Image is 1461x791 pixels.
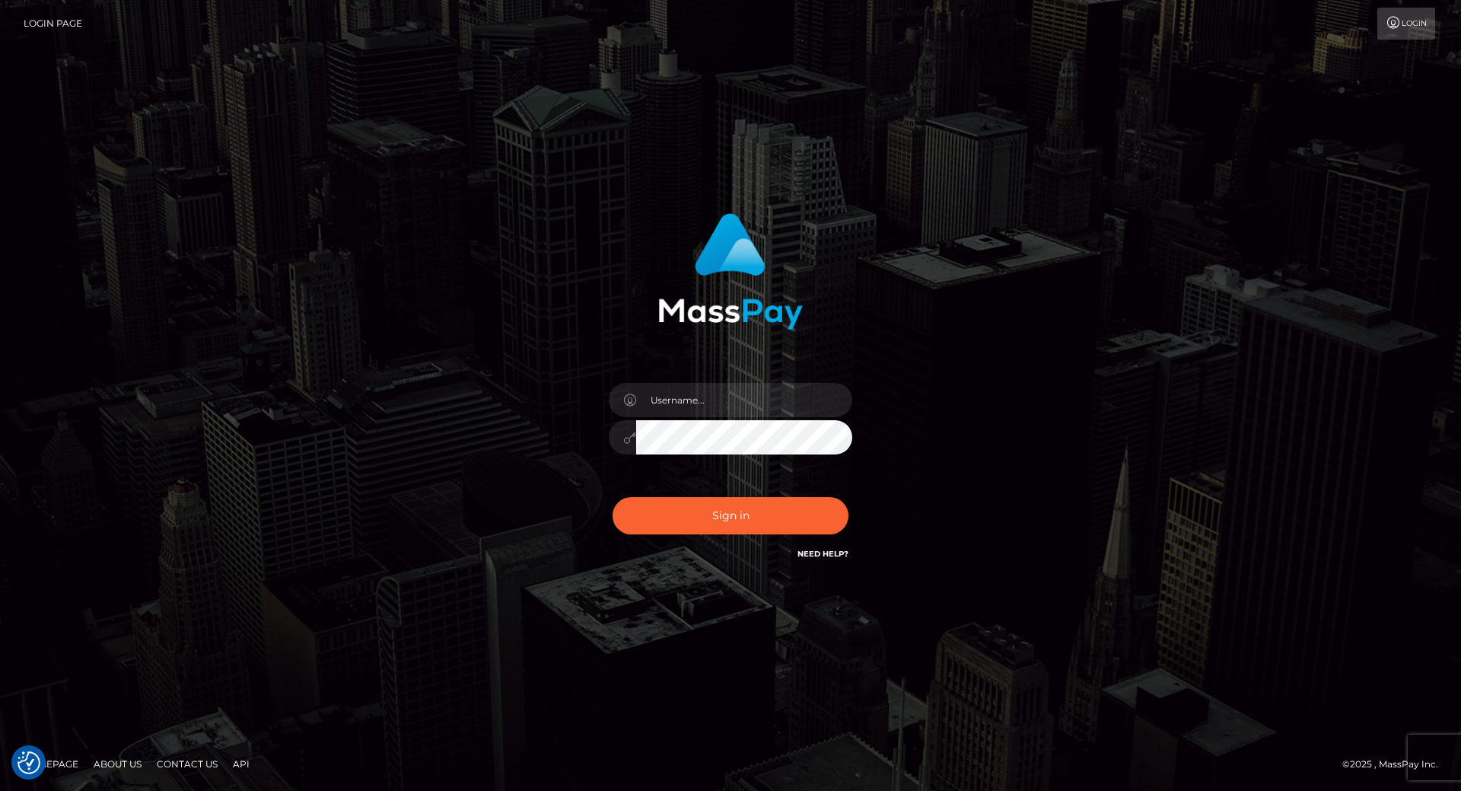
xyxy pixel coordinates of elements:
[658,213,803,330] img: MassPay Login
[151,752,224,776] a: Contact Us
[17,752,84,776] a: Homepage
[613,497,848,534] button: Sign in
[1342,756,1450,773] div: © 2025 , MassPay Inc.
[88,752,148,776] a: About Us
[18,751,40,774] img: Revisit consent button
[227,752,256,776] a: API
[24,8,82,40] a: Login Page
[1377,8,1435,40] a: Login
[636,383,852,417] input: Username...
[797,549,848,559] a: Need Help?
[18,751,40,774] button: Consent Preferences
